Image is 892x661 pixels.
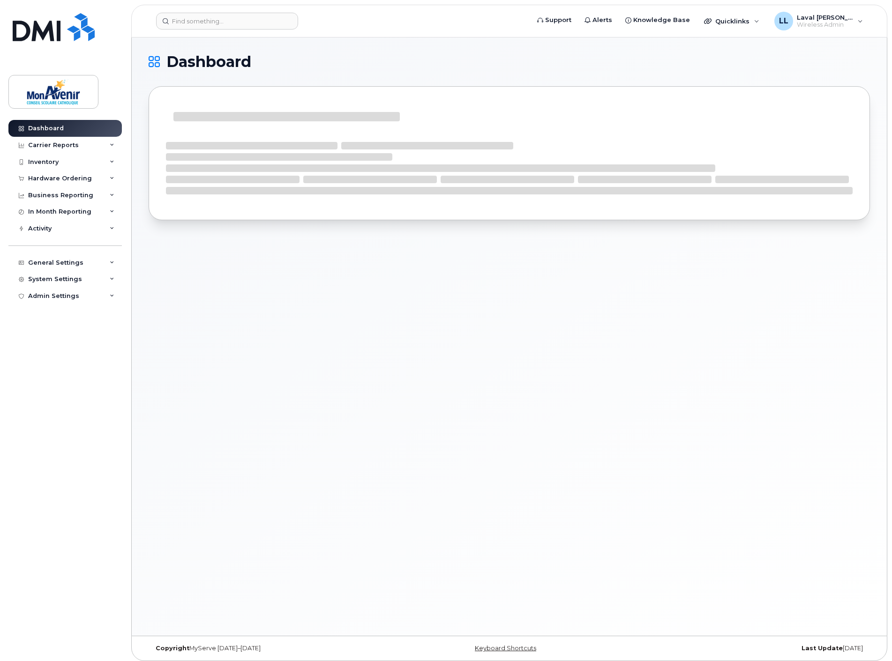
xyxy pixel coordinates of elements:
strong: Last Update [802,645,843,652]
strong: Copyright [156,645,189,652]
div: [DATE] [630,645,870,652]
div: MyServe [DATE]–[DATE] [149,645,389,652]
span: Dashboard [166,55,251,69]
a: Keyboard Shortcuts [475,645,536,652]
